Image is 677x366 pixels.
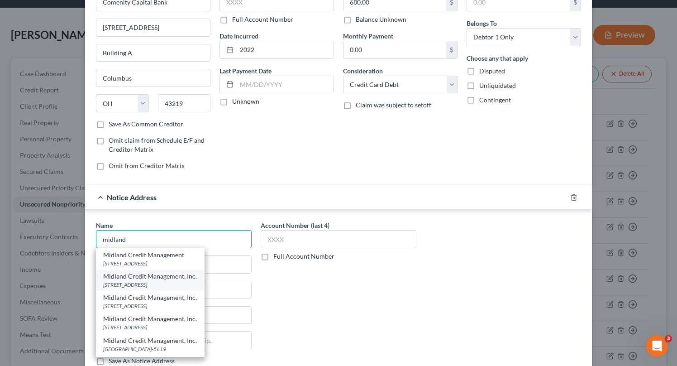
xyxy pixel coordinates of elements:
input: Enter address... [96,19,210,36]
iframe: Intercom live chat [646,335,668,357]
span: Notice Address [107,193,157,202]
input: XXXX [261,230,416,248]
span: 3 [665,335,672,342]
label: Balance Unknown [356,15,406,24]
span: Disputed [479,67,505,75]
label: Save As Notice Address [109,356,175,366]
div: [STREET_ADDRESS] [103,302,197,310]
input: MM/DD/YYYY [237,41,334,58]
div: [STREET_ADDRESS] [103,323,197,331]
label: Full Account Number [273,252,334,261]
div: [STREET_ADDRESS] [103,260,197,267]
input: Search by name... [96,230,252,248]
div: Midland Credit Management, Inc. [103,336,197,345]
input: 0.00 [343,41,446,58]
div: Midland Credit Management, Inc. [103,314,197,323]
label: Last Payment Date [219,66,272,76]
input: Apt, Suite, etc... [96,44,210,62]
div: [GEOGRAPHIC_DATA]-5619 [103,345,197,353]
label: Account Number (last 4) [261,221,329,230]
span: Claim was subject to setoff [356,101,431,109]
input: Enter zip... [158,94,211,112]
label: Monthly Payment [343,31,393,41]
div: $ [446,41,457,58]
div: [STREET_ADDRESS] [103,281,197,289]
input: Enter city... [96,69,210,87]
div: Midland Credit Management, Inc. [103,293,197,302]
span: Unliquidated [479,82,516,89]
label: Unknown [232,97,259,106]
span: Name [96,222,113,229]
input: MM/DD/YYYY [237,76,334,93]
span: Omit from Creditor Matrix [109,162,185,169]
span: Omit claim from Schedule E/F and Creditor Matrix [109,136,205,153]
label: Save As Common Creditor [109,120,183,129]
span: Contingent [479,96,511,104]
label: Full Account Number [232,15,293,24]
label: Consideration [343,66,383,76]
label: Choose any that apply [467,53,528,63]
div: Midland Credit Management, Inc. [103,272,197,281]
label: Date Incurred [219,31,258,41]
span: Belongs To [467,19,497,27]
input: Enter zip.. [178,331,252,349]
div: Midland Credit Management [103,250,197,260]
